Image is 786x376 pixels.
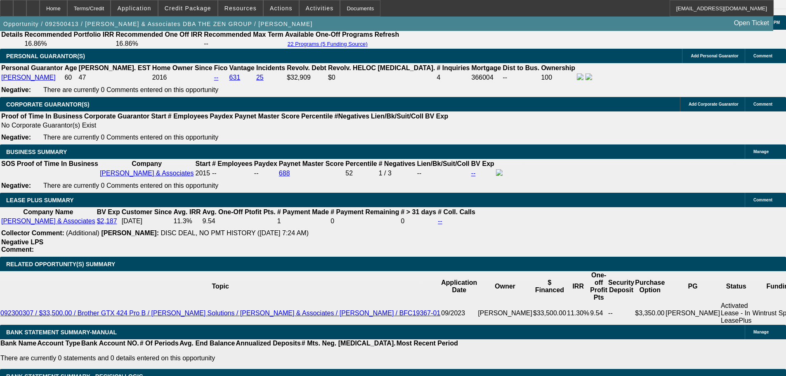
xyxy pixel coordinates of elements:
[689,102,739,106] span: Add Corporate Guarantor
[210,113,233,120] b: Paydex
[196,160,210,167] b: Start
[203,208,276,215] b: Avg. One-Off Ptofit Pts.
[43,134,218,141] span: There are currently 0 Comments entered on this opportunity
[43,182,218,189] span: There are currently 0 Comments entered on this opportunity
[6,197,74,203] span: LEASE PLUS SUMMARY
[301,113,333,120] b: Percentile
[753,330,769,334] span: Manage
[438,218,442,225] a: --
[229,64,255,71] b: Vantage
[161,229,309,236] span: DISC DEAL, NO PMT HISTORY ([DATE] 7:24 AM)
[218,0,263,16] button: Resources
[396,339,458,348] th: Most Recent Period
[425,113,448,120] b: BV Exp
[152,74,167,81] span: 2016
[635,302,665,325] td: $3,350.00
[503,73,540,82] td: --
[256,74,264,81] a: 25
[173,208,201,215] b: Avg. IRR
[691,54,739,58] span: Add Personal Guarantor
[1,121,452,130] td: No Corporate Guarantor(s) Exist
[122,208,172,215] b: Customer Since
[115,31,203,39] th: Recommended One Off IRR
[590,302,608,325] td: 9.54
[335,113,370,120] b: #Negatives
[753,54,772,58] span: Comment
[1,182,31,189] b: Negative:
[212,160,253,167] b: # Employees
[84,113,149,120] b: Corporate Guarantor
[202,217,276,225] td: 9.54
[477,271,533,302] th: Owner
[1,74,56,81] a: [PERSON_NAME]
[585,73,592,80] img: linkedin-icon.png
[1,229,64,236] b: Collector Comment:
[503,64,540,71] b: Dist to Bus.
[566,302,590,325] td: 11.30%
[731,16,772,30] a: Open Ticket
[256,64,285,71] b: Incidents
[665,271,720,302] th: PG
[1,218,95,225] a: [PERSON_NAME] & Associates
[285,40,370,47] button: 22 Programs (5 Funding Source)
[345,170,377,177] div: 52
[212,170,217,177] span: --
[328,64,435,71] b: Revolv. HELOC [MEDICAL_DATA].
[441,302,477,325] td: 09/2023
[214,64,228,71] b: Fico
[235,113,300,120] b: Paynet Master Score
[173,217,201,225] td: 11.3%
[111,0,157,16] button: Application
[566,271,590,302] th: IRR
[471,160,494,167] b: BV Exp
[66,229,99,236] span: (Additional)
[541,64,575,71] b: Ownership
[43,86,218,93] span: There are currently 0 Comments entered on this opportunity
[264,0,299,16] button: Actions
[401,208,436,215] b: # > 31 days
[132,160,162,167] b: Company
[608,302,635,325] td: --
[379,170,415,177] div: 1 / 3
[753,149,769,154] span: Manage
[229,74,241,81] a: 631
[97,218,117,225] a: $2,187
[97,208,120,215] b: BV Exp
[277,208,329,215] b: # Payment Made
[471,170,476,177] a: --
[400,217,437,225] td: 0
[279,160,344,167] b: Paynet Master Score
[635,271,665,302] th: Purchase Option
[214,74,219,81] a: --
[441,271,477,302] th: Application Date
[0,355,458,362] p: There are currently 0 statements and 0 details entered on this opportunity
[1,31,23,39] th: Details
[608,271,635,302] th: Security Deposit
[235,339,301,348] th: Annualized Deposits
[533,302,566,325] td: $33,500.00
[168,113,208,120] b: # Employees
[6,329,117,336] span: BANK STATEMENT SUMMARY-MANUAL
[287,64,326,71] b: Revolv. Debt
[115,40,203,48] td: 16.86%
[1,160,16,168] th: SOS
[277,217,329,225] td: 1
[64,64,77,71] b: Age
[37,339,81,348] th: Account Type
[328,73,436,82] td: $0
[496,169,503,176] img: facebook-icon.png
[179,339,236,348] th: Avg. End Balance
[151,113,166,120] b: Start
[533,271,566,302] th: $ Financed
[753,198,772,202] span: Comment
[3,21,313,27] span: Opportunity / 092500413 / [PERSON_NAME] & Associates DBA THE ZEN GROUP / [PERSON_NAME]
[330,208,399,215] b: # Payment Remaining
[23,208,73,215] b: Company Name
[541,73,576,82] td: 100
[0,310,440,317] a: 092300307 / $33,500.00 / Brother GTX 424 Pro B / [PERSON_NAME] Solutions / [PERSON_NAME] & Associ...
[753,102,772,106] span: Comment
[165,5,211,12] span: Credit Package
[121,217,172,225] td: [DATE]
[371,113,423,120] b: Lien/Bk/Suit/Coll
[1,239,43,253] b: Negative LPS Comment:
